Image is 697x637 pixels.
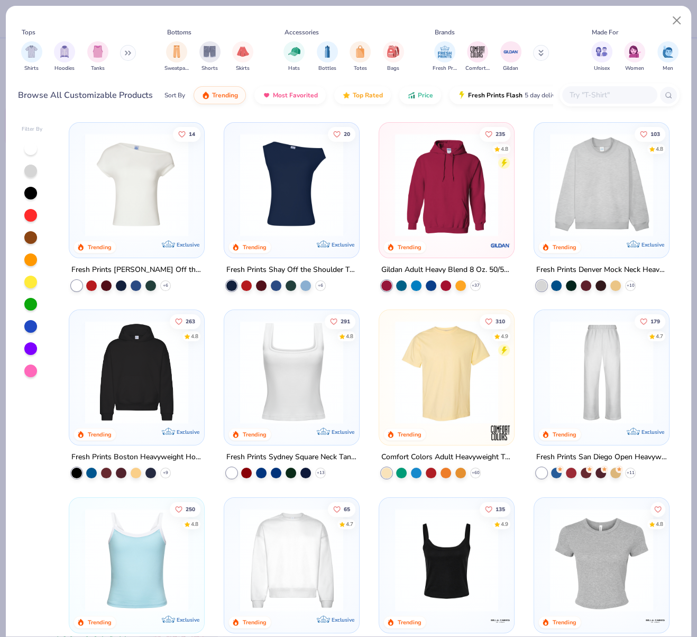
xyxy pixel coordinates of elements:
[536,263,667,277] div: Fresh Prints Denver Mock Neck Heavyweight Sweatshirt
[595,46,608,58] img: Unisex Image
[54,41,75,72] div: filter for Hoodies
[348,508,462,611] img: 9145e166-e82d-49ae-94f7-186c20e691c9
[334,86,391,104] button: Top Rated
[627,283,635,289] span: + 10
[629,46,641,58] img: Women Image
[21,41,42,72] div: filter for Shirts
[288,46,300,58] img: Hats Image
[490,610,511,631] img: Bella + Canvas logo
[344,506,350,512] span: 65
[591,41,612,72] div: filter for Unisex
[204,46,216,58] img: Shorts Image
[328,126,355,141] button: Like
[91,65,105,72] span: Tanks
[332,616,354,623] span: Exclusive
[501,145,508,153] div: 4.8
[383,41,404,72] div: filter for Bags
[318,283,323,289] span: + 6
[332,241,354,248] span: Exclusive
[465,41,490,72] div: filter for Comfort Colors
[177,429,199,435] span: Exclusive
[437,44,453,60] img: Fresh Prints Image
[163,470,168,476] span: + 9
[350,41,371,72] div: filter for Totes
[657,41,678,72] div: filter for Men
[232,41,253,72] div: filter for Skirts
[164,41,189,72] div: filter for Sweatpants
[54,41,75,72] button: filter button
[328,502,355,516] button: Like
[465,41,490,72] button: filter button
[592,28,618,37] div: Made For
[500,41,521,72] button: filter button
[317,41,338,72] button: filter button
[18,89,153,102] div: Browse All Customizable Products
[435,28,455,37] div: Brands
[662,46,674,58] img: Men Image
[418,91,433,99] span: Price
[285,28,319,37] div: Accessories
[25,46,38,58] img: Shirts Image
[171,46,182,58] img: Sweatpants Image
[177,616,199,623] span: Exclusive
[80,508,194,611] img: a25d9891-da96-49f3-a35e-76288174bf3a
[624,41,645,72] button: filter button
[317,41,338,72] div: filter for Bottles
[536,451,667,464] div: Fresh Prints San Diego Open Heavyweight Sweatpants
[390,508,503,611] img: 8af284bf-0d00-45ea-9003-ce4b9a3194ad
[71,451,202,464] div: Fresh Prints Boston Heavyweight Hoodie
[354,65,367,72] span: Totes
[318,65,336,72] span: Bottles
[273,91,318,99] span: Most Favorited
[232,41,253,72] button: filter button
[503,65,518,72] span: Gildan
[650,319,660,324] span: 179
[194,133,307,236] img: 89f4990a-e188-452c-92a7-dc547f941a57
[344,131,350,136] span: 20
[465,65,490,72] span: Comfort Colors
[496,131,505,136] span: 235
[226,451,357,464] div: Fresh Prints Sydney Square Neck Tank Top
[545,133,658,236] img: f5d85501-0dbb-4ee4-b115-c08fa3845d83
[501,520,508,528] div: 4.9
[254,86,326,104] button: Most Favorited
[656,333,663,341] div: 4.7
[169,314,200,329] button: Like
[316,470,324,476] span: + 13
[236,65,250,72] span: Skirts
[381,263,512,277] div: Gildan Adult Heavy Blend 8 Oz. 50/50 Hooded Sweatshirt
[71,263,202,277] div: Fresh Prints [PERSON_NAME] Off the Shoulder Top
[399,86,441,104] button: Price
[59,46,70,58] img: Hoodies Image
[172,126,200,141] button: Like
[185,506,195,512] span: 250
[545,508,658,611] img: aa15adeb-cc10-480b-b531-6e6e449d5067
[591,41,612,72] button: filter button
[262,91,271,99] img: most_fav.gif
[201,91,210,99] img: trending.gif
[283,41,305,72] div: filter for Hats
[226,263,357,277] div: Fresh Prints Shay Off the Shoulder Tank
[348,321,462,424] img: 63ed7c8a-03b3-4701-9f69-be4b1adc9c5f
[568,89,650,101] input: Try "T-Shirt"
[190,520,198,528] div: 4.8
[381,451,512,464] div: Comfort Colors Adult Heavyweight T-Shirt
[167,28,191,37] div: Bottoms
[22,28,35,37] div: Tops
[642,241,665,248] span: Exclusive
[194,508,307,611] img: 61d0f7fa-d448-414b-acbf-5d07f88334cb
[24,65,39,72] span: Shirts
[54,65,75,72] span: Hoodies
[433,65,457,72] span: Fresh Prints
[545,321,658,424] img: df5250ff-6f61-4206-a12c-24931b20f13c
[164,65,189,72] span: Sweatpants
[288,65,300,72] span: Hats
[21,41,42,72] button: filter button
[480,126,510,141] button: Like
[490,422,511,443] img: Comfort Colors logo
[472,470,480,476] span: + 60
[635,314,665,329] button: Like
[496,319,505,324] span: 310
[201,65,218,72] span: Shorts
[480,502,510,516] button: Like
